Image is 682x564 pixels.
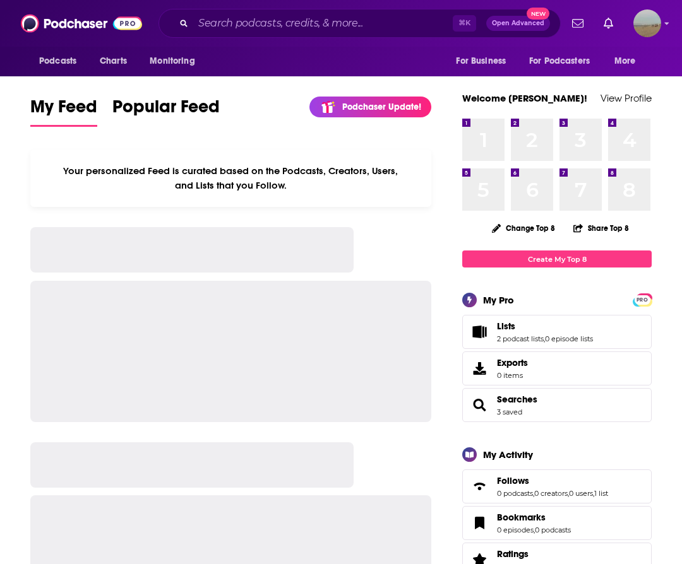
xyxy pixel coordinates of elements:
a: Show notifications dropdown [567,13,589,34]
span: Exports [497,357,528,368]
img: User Profile [633,9,661,37]
a: 0 podcasts [497,489,533,498]
a: Lists [497,320,593,332]
a: Create My Top 8 [462,250,652,267]
button: open menu [447,49,522,73]
span: New [527,8,549,20]
button: Share Top 8 [573,216,630,240]
a: 2 podcast lists [497,334,544,343]
a: 1 list [594,489,608,498]
div: Your personalized Feed is curated based on the Podcasts, Creators, Users, and Lists that you Follow. [30,150,431,207]
span: 0 items [497,371,528,380]
span: Lists [462,315,652,349]
span: Popular Feed [112,96,220,125]
a: Welcome [PERSON_NAME]! [462,92,587,104]
a: My Feed [30,96,97,127]
span: Monitoring [150,52,194,70]
a: View Profile [601,92,652,104]
span: Follows [462,469,652,503]
span: Charts [100,52,127,70]
a: Follows [497,475,608,486]
div: My Activity [483,449,533,461]
button: open menu [141,49,211,73]
span: For Podcasters [529,52,590,70]
span: Follows [497,475,529,486]
button: open menu [606,49,652,73]
span: Searches [462,388,652,422]
span: Bookmarks [497,512,546,523]
span: More [614,52,636,70]
button: open menu [521,49,608,73]
a: Popular Feed [112,96,220,127]
a: Searches [467,396,492,414]
a: 0 creators [534,489,568,498]
a: Searches [497,394,537,405]
button: open menu [30,49,93,73]
a: Lists [467,323,492,341]
p: Podchaser Update! [342,102,421,112]
a: 0 podcasts [535,526,571,534]
span: Lists [497,320,515,332]
div: My Pro [483,294,514,306]
span: Podcasts [39,52,76,70]
span: My Feed [30,96,97,125]
a: 0 episodes [497,526,534,534]
div: Search podcasts, credits, & more... [159,9,561,38]
span: , [534,526,535,534]
span: ⌘ K [453,15,476,32]
span: PRO [635,295,650,305]
a: Charts [92,49,135,73]
span: , [568,489,569,498]
img: Podchaser - Follow, Share and Rate Podcasts [21,11,142,35]
span: Ratings [497,548,529,560]
a: 0 users [569,489,593,498]
span: Bookmarks [462,506,652,540]
button: Change Top 8 [484,220,563,236]
a: 3 saved [497,408,522,416]
button: Show profile menu [633,9,661,37]
a: PRO [635,295,650,304]
a: Exports [462,351,652,385]
a: Ratings [497,548,571,560]
button: Open AdvancedNew [486,16,550,31]
a: Follows [467,478,492,495]
span: , [593,489,594,498]
span: Exports [467,360,492,377]
a: Bookmarks [467,514,492,532]
span: For Business [456,52,506,70]
a: Bookmarks [497,512,571,523]
span: Logged in as shenderson [633,9,661,37]
span: Open Advanced [492,20,544,26]
a: Show notifications dropdown [599,13,618,34]
input: Search podcasts, credits, & more... [193,13,453,33]
span: , [544,334,545,343]
a: 0 episode lists [545,334,593,343]
span: , [533,489,534,498]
